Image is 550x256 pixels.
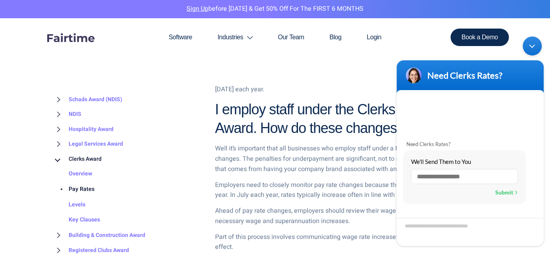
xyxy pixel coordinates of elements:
a: Pay Rates [53,182,94,197]
iframe: SalesIQ Chatwindow [393,33,548,250]
p: Employers need to closely monitor pay rate changes because they are changing at least once a year... [215,180,497,200]
a: Overview [53,167,92,182]
a: Software [156,18,205,56]
a: Building & Construction Award [53,228,145,243]
a: Schads Award (NDIS) [53,92,122,107]
a: Key Clauses [53,213,100,228]
a: Hospitality Award [53,122,113,137]
a: Sign Up [187,4,208,13]
a: Blog [317,18,354,56]
a: Clerks Award [53,152,102,167]
a: Legal Services Award [53,137,123,152]
p: Ahead of pay rate changes, employers should review their wage arrangements and implement the nece... [215,206,497,226]
p: Part of this process involves communicating wage rate increases to staff in writing before they t... [215,232,497,252]
a: Levels [53,197,85,213]
h2: ? [215,100,497,138]
a: Industries [205,18,265,56]
p: Well it’s important that all businesses who employ staff under a Modern Award be across the chang... [215,144,497,174]
a: NDIS [53,107,81,122]
a: Our Team [265,18,317,56]
a: Book a Demo [451,29,510,46]
strong: I employ staff under the Clerks Private Sector Award. How do these changes impact me [215,101,483,136]
a: Login [354,18,394,56]
p: before [DATE] & Get 50% Off for the FIRST 6 MONTHS [6,4,544,14]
